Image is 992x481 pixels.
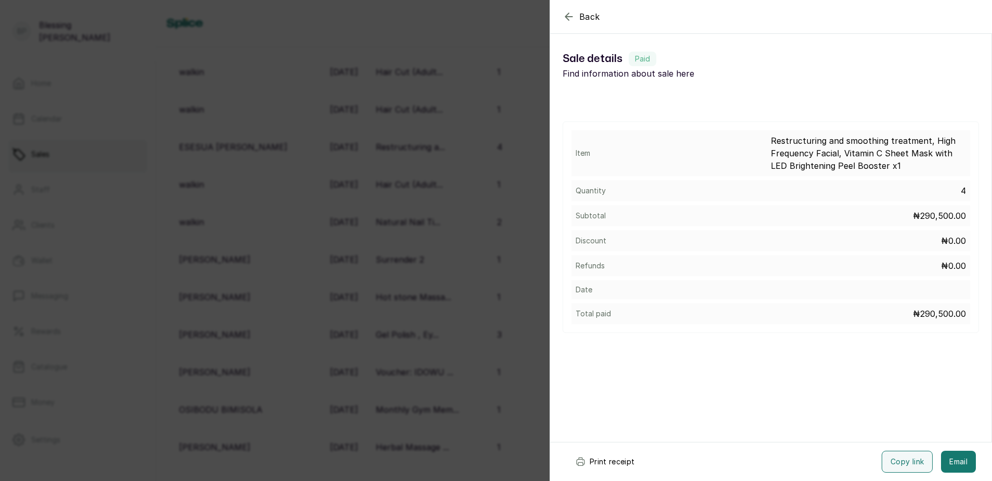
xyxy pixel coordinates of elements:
button: Print receipt [567,451,643,473]
p: Discount [576,236,606,246]
p: Restructuring and smoothing treatment, High Frequency Facial, Vitamin C Sheet Mask with LED Brigh... [771,134,966,172]
p: Quantity [576,186,606,196]
p: Find information about sale here [563,67,771,80]
span: Back [579,10,600,23]
p: Refunds [576,261,605,271]
p: Subtotal [576,211,606,221]
h1: Sale details [563,51,771,67]
button: Back [563,10,600,23]
label: Paid [629,52,656,66]
button: Copy link [882,451,933,473]
p: 4 [961,184,966,197]
p: Total paid [576,309,611,319]
p: ₦0.00 [941,260,966,272]
p: ₦290,500.00 [913,307,966,320]
button: Email [941,451,976,473]
p: Date [576,285,592,295]
p: ₦290,500.00 [913,209,966,222]
p: ₦0.00 [941,235,966,247]
p: Item [576,148,590,158]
